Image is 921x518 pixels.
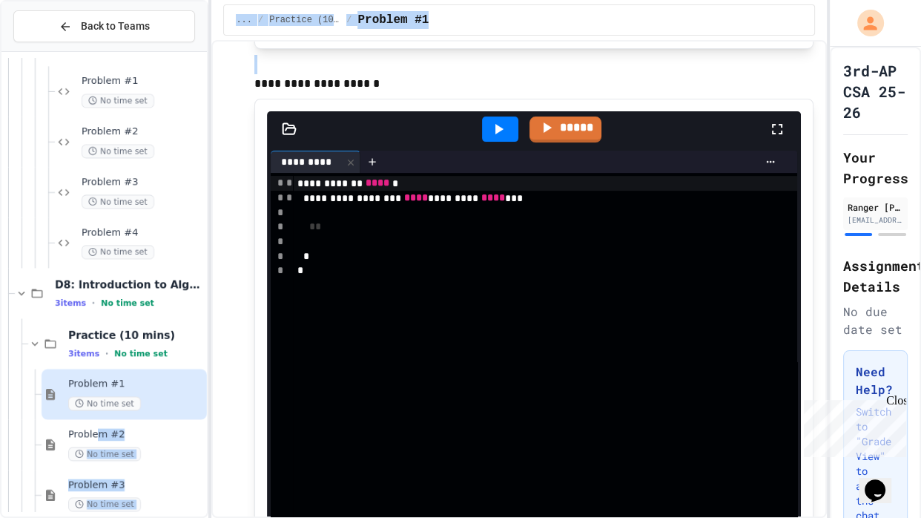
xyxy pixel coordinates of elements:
[105,347,108,359] span: •
[81,19,150,34] span: Back to Teams
[68,378,204,390] span: Problem #1
[842,6,888,40] div: My Account
[82,194,154,209] span: No time set
[68,349,99,358] span: 3 items
[357,11,429,29] span: Problem #1
[798,394,906,457] iframe: chat widget
[848,200,903,214] div: Ranger [PERSON_NAME]
[114,349,168,358] span: No time set
[13,10,195,42] button: Back to Teams
[101,298,154,308] span: No time set
[346,14,351,26] span: /
[68,479,204,491] span: Problem #3
[68,497,141,511] span: No time set
[82,75,204,88] span: Problem #1
[843,147,908,188] h2: Your Progress
[68,396,141,410] span: No time set
[68,328,204,341] span: Practice (10 mins)
[82,226,204,239] span: Problem #4
[68,447,141,461] span: No time set
[859,459,906,503] iframe: chat widget
[843,255,908,297] h2: Assignment Details
[68,428,204,441] span: Problem #2
[856,363,895,399] h3: Need Help?
[269,14,340,26] span: Practice (10 mins)
[843,60,908,122] h1: 3rd-AP CSA 25-26
[55,298,86,308] span: 3 items
[82,176,204,188] span: Problem #3
[82,144,154,158] span: No time set
[258,14,263,26] span: /
[82,245,154,259] span: No time set
[82,125,204,138] span: Problem #2
[236,14,252,26] span: ...
[848,214,903,226] div: [EMAIL_ADDRESS][PERSON_NAME][DOMAIN_NAME]
[92,297,95,309] span: •
[843,303,908,338] div: No due date set
[55,278,204,291] span: D8: Introduction to Algorithms
[82,94,154,108] span: No time set
[6,6,102,94] div: Chat with us now!Close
